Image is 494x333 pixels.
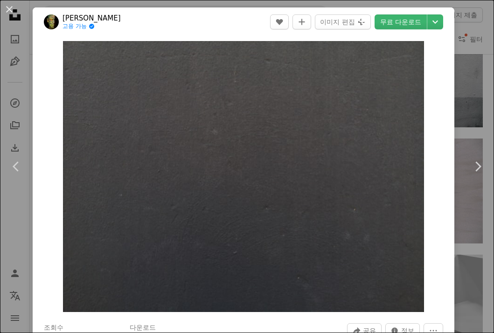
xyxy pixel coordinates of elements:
[63,14,121,23] a: [PERSON_NAME]
[270,14,289,29] button: 좋아요
[63,23,121,30] a: 고용 가능
[315,14,370,29] button: 이미지 편집
[375,14,427,29] a: 무료 다운로드
[44,323,63,333] h3: 조회수
[44,14,59,29] img: engin akyurt의 프로필로 이동
[427,14,443,29] button: 다운로드 크기 선택
[292,14,311,29] button: 컬렉션에 추가
[461,122,494,211] a: 다음
[130,323,156,333] h3: 다운로드
[63,41,424,312] button: 이 이미지 확대
[63,41,424,312] img: 검은색 배경의 휴대폰 클로즈업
